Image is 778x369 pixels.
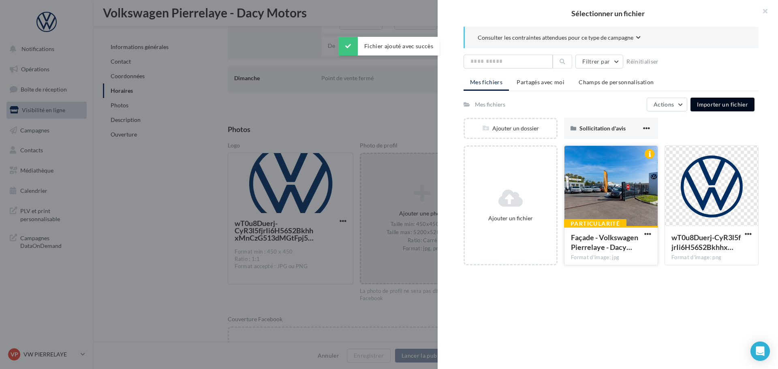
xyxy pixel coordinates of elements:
div: Fichier ajouté avec succès [338,37,440,55]
span: Façade - Volkswagen Pierrelaye - Dacy Motors [571,233,638,252]
div: Ajouter un fichier [468,214,553,222]
button: Importer un fichier [690,98,754,111]
span: Actions [654,101,674,108]
span: Champs de personnalisation [579,79,654,85]
span: wT0u8Duerj-CyR3l5fjrIi6H56S2BkhhxMnCzG513dMGtFpj5AXahebBiG-kJJJoQ-I5I58YUIcjA_WEPg=s0 [671,233,741,252]
div: Format d'image: jpg [571,254,651,261]
span: Sollicitation d'avis [579,125,626,132]
button: Consulter les contraintes attendues pour ce type de campagne [478,33,641,43]
button: Réinitialiser [623,57,662,66]
div: Open Intercom Messenger [750,341,770,361]
span: Importer un fichier [697,101,748,108]
div: Particularité [564,219,626,228]
button: Filtrer par [575,55,623,68]
button: Actions [647,98,687,111]
span: Partagés avec moi [517,79,564,85]
div: Ajouter un dossier [465,124,556,132]
span: Mes fichiers [470,79,502,85]
div: Format d'image: png [671,254,752,261]
h2: Sélectionner un fichier [451,10,765,17]
div: Mes fichiers [475,100,505,109]
span: Consulter les contraintes attendues pour ce type de campagne [478,34,633,42]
